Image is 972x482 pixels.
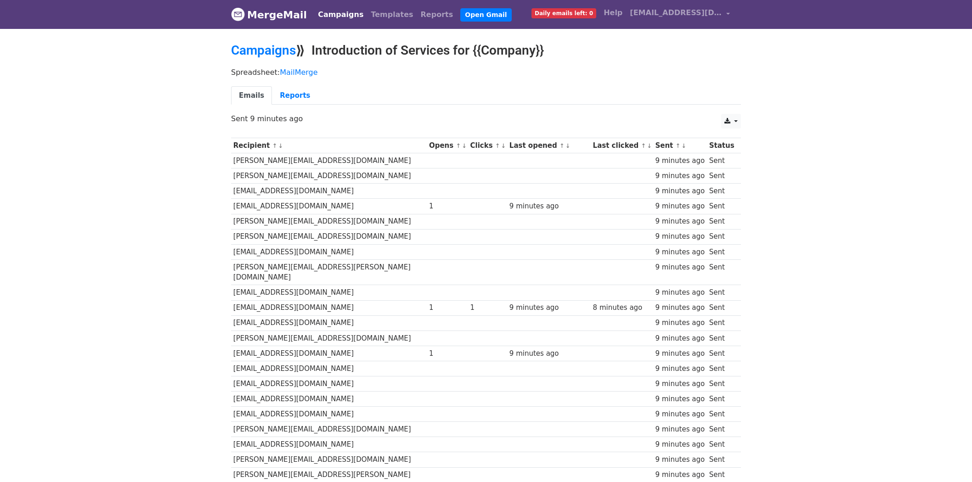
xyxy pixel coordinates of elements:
th: Last clicked [591,138,653,153]
td: [EMAIL_ADDRESS][DOMAIN_NAME] [231,361,427,376]
a: Daily emails left: 0 [528,4,600,22]
td: Sent [707,392,736,407]
div: 9 minutes ago [655,333,705,344]
td: [PERSON_NAME][EMAIL_ADDRESS][DOMAIN_NAME] [231,422,427,437]
td: [EMAIL_ADDRESS][DOMAIN_NAME] [231,199,427,214]
a: MergeMail [231,5,307,24]
a: ↑ [559,142,565,149]
td: Sent [707,168,736,184]
div: 9 minutes ago [655,186,705,196]
td: Sent [707,244,736,259]
td: [EMAIL_ADDRESS][DOMAIN_NAME] [231,244,427,259]
a: ↑ [456,142,461,149]
th: Clicks [468,138,507,153]
div: 9 minutes ago [655,262,705,273]
td: Sent [707,437,736,452]
div: 9 minutes ago [655,454,705,465]
td: [PERSON_NAME][EMAIL_ADDRESS][DOMAIN_NAME] [231,168,427,184]
td: [PERSON_NAME][EMAIL_ADDRESS][DOMAIN_NAME] [231,229,427,244]
a: Reports [272,86,318,105]
td: [PERSON_NAME][EMAIL_ADDRESS][DOMAIN_NAME] [231,331,427,346]
a: Emails [231,86,272,105]
div: 1 [470,303,505,313]
td: Sent [707,376,736,392]
a: Reports [417,6,457,24]
div: 9 minutes ago [655,470,705,480]
div: 9 minutes ago [655,409,705,420]
div: 9 minutes ago [655,303,705,313]
div: 9 minutes ago [655,394,705,404]
a: ↑ [676,142,681,149]
div: 9 minutes ago [655,216,705,227]
td: [EMAIL_ADDRESS][DOMAIN_NAME] [231,437,427,452]
a: Campaigns [231,43,296,58]
span: [EMAIL_ADDRESS][DOMAIN_NAME] [630,7,722,18]
a: ↓ [647,142,652,149]
a: ↑ [272,142,277,149]
td: Sent [707,361,736,376]
td: Sent [707,422,736,437]
td: [EMAIL_ADDRESS][DOMAIN_NAME] [231,315,427,331]
div: 1 [429,348,466,359]
a: Help [600,4,626,22]
div: 9 minutes ago [509,348,588,359]
td: [EMAIL_ADDRESS][DOMAIN_NAME] [231,346,427,361]
a: ↓ [462,142,467,149]
th: Recipient [231,138,427,153]
div: 9 minutes ago [655,171,705,181]
td: [PERSON_NAME][EMAIL_ADDRESS][DOMAIN_NAME] [231,452,427,467]
td: Sent [707,229,736,244]
div: 9 minutes ago [655,201,705,212]
td: Sent [707,331,736,346]
td: Sent [707,452,736,467]
div: 9 minutes ago [655,156,705,166]
td: [EMAIL_ADDRESS][DOMAIN_NAME] [231,285,427,300]
td: Sent [707,214,736,229]
td: Sent [707,346,736,361]
a: ↑ [641,142,646,149]
th: Opens [427,138,468,153]
a: Open Gmail [460,8,511,22]
td: [EMAIL_ADDRESS][DOMAIN_NAME] [231,376,427,392]
td: Sent [707,300,736,315]
div: 9 minutes ago [655,287,705,298]
a: MailMerge [280,68,317,77]
p: Sent 9 minutes ago [231,114,741,123]
td: Sent [707,285,736,300]
td: [EMAIL_ADDRESS][DOMAIN_NAME] [231,184,427,199]
td: [EMAIL_ADDRESS][DOMAIN_NAME] [231,300,427,315]
td: [EMAIL_ADDRESS][DOMAIN_NAME] [231,407,427,422]
td: Sent [707,315,736,331]
td: Sent [707,184,736,199]
p: Spreadsheet: [231,67,741,77]
div: 9 minutes ago [655,379,705,389]
td: Sent [707,199,736,214]
a: ↑ [495,142,500,149]
div: 9 minutes ago [655,231,705,242]
div: 9 minutes ago [509,303,588,313]
div: 9 minutes ago [655,318,705,328]
a: ↓ [681,142,686,149]
div: 9 minutes ago [509,201,588,212]
td: [EMAIL_ADDRESS][DOMAIN_NAME] [231,392,427,407]
a: ↓ [565,142,571,149]
th: Sent [653,138,707,153]
div: 1 [429,201,466,212]
a: [EMAIL_ADDRESS][DOMAIN_NAME] [626,4,734,25]
a: ↓ [501,142,506,149]
div: 9 minutes ago [655,424,705,435]
div: 1 [429,303,466,313]
a: Campaigns [314,6,367,24]
div: 9 minutes ago [655,247,705,258]
td: Sent [707,153,736,168]
td: [PERSON_NAME][EMAIL_ADDRESS][PERSON_NAME][DOMAIN_NAME] [231,259,427,285]
td: [PERSON_NAME][EMAIL_ADDRESS][DOMAIN_NAME] [231,153,427,168]
div: 9 minutes ago [655,348,705,359]
div: 9 minutes ago [655,439,705,450]
th: Status [707,138,736,153]
a: Templates [367,6,417,24]
img: MergeMail logo [231,7,245,21]
a: ↓ [278,142,283,149]
td: Sent [707,259,736,285]
h2: ⟫ Introduction of Services for {{Company}} [231,43,741,58]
